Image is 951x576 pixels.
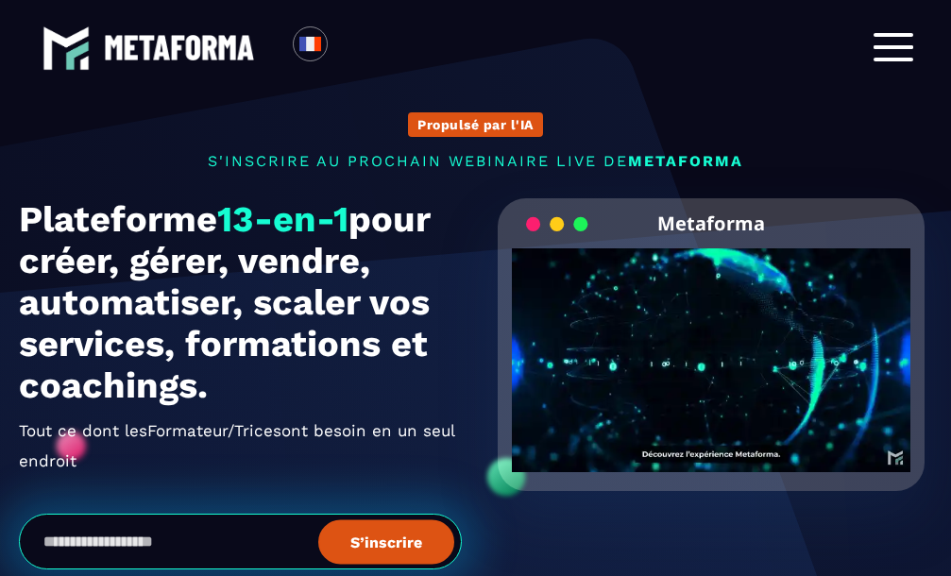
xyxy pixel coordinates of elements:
button: S’inscrire [318,519,454,564]
img: logo [42,25,90,72]
h2: Tout ce dont les ont besoin en un seul endroit [19,415,462,476]
p: s'inscrire au prochain webinaire live de [19,152,932,170]
input: Search for option [344,36,358,59]
h1: Plateforme pour créer, gérer, vendre, automatiser, scaler vos services, formations et coachings. [19,198,462,406]
span: Formateur/Trices [147,415,281,446]
img: loading [526,215,588,233]
video: Your browser does not support the video tag. [512,248,910,448]
h2: Metaforma [657,198,765,248]
span: METAFORMA [628,152,743,170]
p: Propulsé par l'IA [417,117,534,132]
span: 13-en-1 [217,198,348,240]
img: logo [104,35,255,59]
div: Search for option [328,26,374,68]
img: fr [298,32,322,56]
